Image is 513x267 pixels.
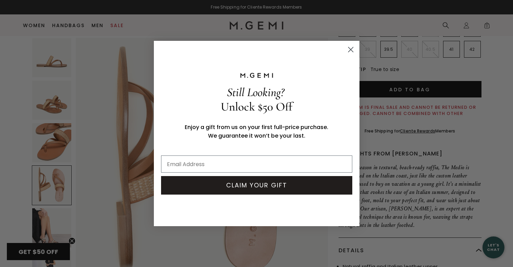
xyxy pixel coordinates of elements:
[221,100,292,114] span: Unlock $50 Off
[345,44,357,56] button: Close dialog
[185,123,328,140] span: Enjoy a gift from us on your first full-price purchase. We guarantee it won’t be your last.
[240,72,274,79] img: M.GEMI
[161,176,352,195] button: CLAIM YOUR GIFT
[227,85,284,100] span: Still Looking?
[161,155,352,173] input: Email Address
